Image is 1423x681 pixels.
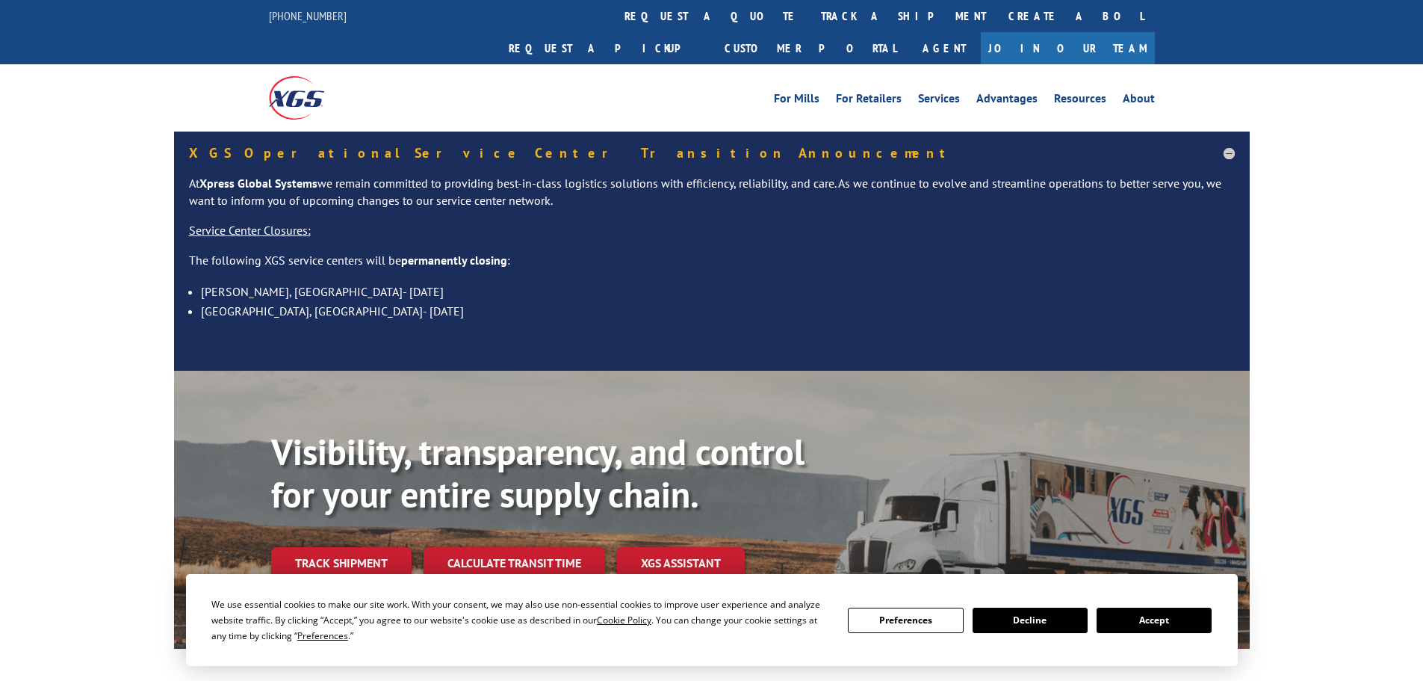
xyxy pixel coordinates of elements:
[617,547,745,579] a: XGS ASSISTANT
[497,32,713,64] a: Request a pickup
[848,608,963,633] button: Preferences
[918,93,960,109] a: Services
[774,93,819,109] a: For Mills
[211,597,830,644] div: We use essential cookies to make our site work. With your consent, we may also use non-essential ...
[976,93,1038,109] a: Advantages
[189,147,1235,160] h5: XGS Operational Service Center Transition Announcement
[271,547,412,579] a: Track shipment
[189,223,311,238] u: Service Center Closures:
[186,574,1238,666] div: Cookie Consent Prompt
[973,608,1088,633] button: Decline
[424,547,605,579] a: Calculate transit time
[1054,93,1106,109] a: Resources
[199,176,317,191] strong: Xpress Global Systems
[271,428,804,518] b: Visibility, transparency, and control for your entire supply chain.
[401,253,507,268] strong: permanently closing
[189,175,1235,223] p: At we remain committed to providing best-in-class logistics solutions with efficiency, reliabilit...
[201,301,1235,321] li: [GEOGRAPHIC_DATA], [GEOGRAPHIC_DATA]- [DATE]
[269,8,347,23] a: [PHONE_NUMBER]
[981,32,1155,64] a: Join Our Team
[1097,608,1212,633] button: Accept
[597,614,651,626] span: Cookie Policy
[713,32,908,64] a: Customer Portal
[836,93,902,109] a: For Retailers
[908,32,981,64] a: Agent
[201,282,1235,301] li: [PERSON_NAME], [GEOGRAPHIC_DATA]- [DATE]
[189,252,1235,282] p: The following XGS service centers will be :
[297,629,348,642] span: Preferences
[1123,93,1155,109] a: About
